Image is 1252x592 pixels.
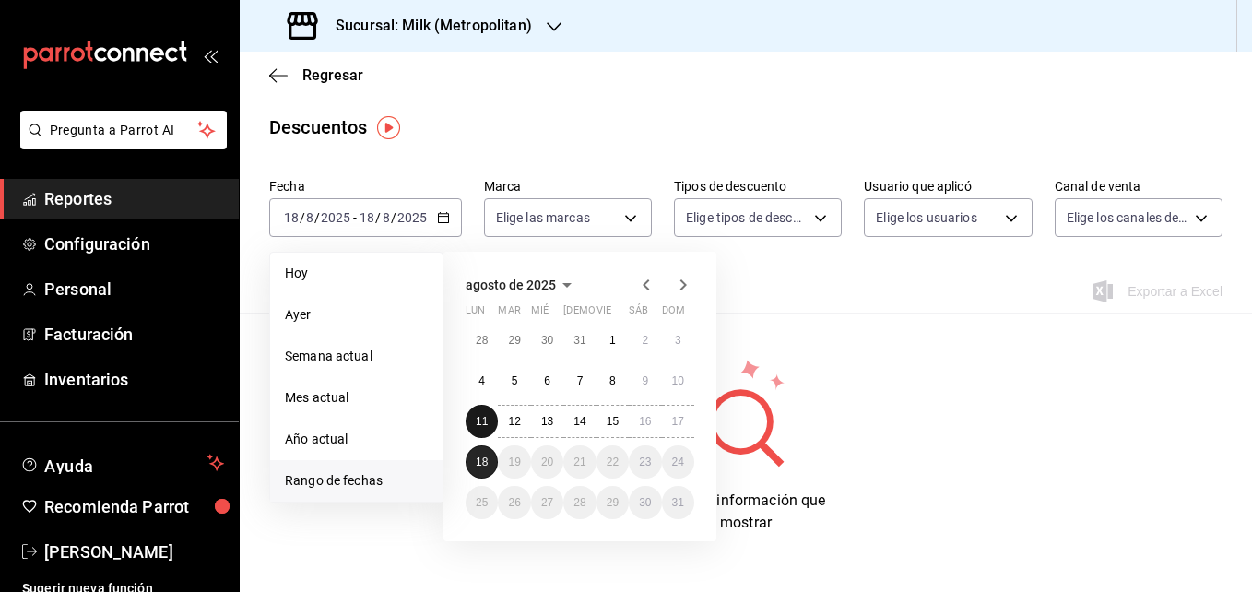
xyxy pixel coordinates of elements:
[563,364,596,397] button: 7 de agosto de 2025
[531,405,563,438] button: 13 de agosto de 2025
[672,415,684,428] abbr: 17 de agosto de 2025
[285,347,428,366] span: Semana actual
[44,231,224,256] span: Configuración
[44,452,200,474] span: Ayuda
[300,210,305,225] span: /
[283,210,300,225] input: --
[686,208,808,227] span: Elige tipos de descuento
[44,367,224,392] span: Inventarios
[577,374,584,387] abbr: 7 de agosto de 2025
[508,496,520,509] abbr: 26 de agosto de 2025
[662,405,694,438] button: 17 de agosto de 2025
[498,445,530,479] button: 19 de agosto de 2025
[508,456,520,468] abbr: 19 de agosto de 2025
[466,364,498,397] button: 4 de agosto de 2025
[44,277,224,302] span: Personal
[596,445,629,479] button: 22 de agosto de 2025
[476,456,488,468] abbr: 18 de agosto de 2025
[375,210,381,225] span: /
[662,304,685,324] abbr: domingo
[466,274,578,296] button: agosto de 2025
[864,180,1032,193] label: Usuario que aplicó
[639,456,651,468] abbr: 23 de agosto de 2025
[544,374,550,387] abbr: 6 de agosto de 2025
[541,496,553,509] abbr: 27 de agosto de 2025
[531,486,563,519] button: 27 de agosto de 2025
[476,415,488,428] abbr: 11 de agosto de 2025
[563,486,596,519] button: 28 de agosto de 2025
[320,210,351,225] input: ----
[44,186,224,211] span: Reportes
[629,304,648,324] abbr: sábado
[573,456,585,468] abbr: 21 de agosto de 2025
[642,374,648,387] abbr: 9 de agosto de 2025
[353,210,357,225] span: -
[563,324,596,357] button: 31 de julio de 2025
[573,496,585,509] abbr: 28 de agosto de 2025
[203,48,218,63] button: open_drawer_menu
[541,334,553,347] abbr: 30 de julio de 2025
[498,324,530,357] button: 29 de julio de 2025
[531,364,563,397] button: 6 de agosto de 2025
[662,364,694,397] button: 10 de agosto de 2025
[382,210,391,225] input: --
[476,496,488,509] abbr: 25 de agosto de 2025
[674,180,842,193] label: Tipos de descuento
[596,324,629,357] button: 1 de agosto de 2025
[596,486,629,519] button: 29 de agosto de 2025
[596,304,611,324] abbr: viernes
[629,405,661,438] button: 16 de agosto de 2025
[541,415,553,428] abbr: 13 de agosto de 2025
[269,66,363,84] button: Regresar
[531,324,563,357] button: 30 de julio de 2025
[13,134,227,153] a: Pregunta a Parrot AI
[596,364,629,397] button: 8 de agosto de 2025
[512,374,518,387] abbr: 5 de agosto de 2025
[629,324,661,357] button: 2 de agosto de 2025
[662,445,694,479] button: 24 de agosto de 2025
[498,486,530,519] button: 26 de agosto de 2025
[607,496,619,509] abbr: 29 de agosto de 2025
[563,445,596,479] button: 21 de agosto de 2025
[50,121,198,140] span: Pregunta a Parrot AI
[285,305,428,325] span: Ayer
[876,208,976,227] span: Elige los usuarios
[269,113,367,141] div: Descuentos
[531,445,563,479] button: 20 de agosto de 2025
[314,210,320,225] span: /
[321,15,532,37] h3: Sucursal: Milk (Metropolitan)
[596,405,629,438] button: 15 de agosto de 2025
[285,430,428,449] span: Año actual
[672,456,684,468] abbr: 24 de agosto de 2025
[607,415,619,428] abbr: 15 de agosto de 2025
[377,116,400,139] img: Tooltip marker
[285,471,428,491] span: Rango de fechas
[508,334,520,347] abbr: 29 de julio de 2025
[484,180,652,193] label: Marca
[285,388,428,408] span: Mes actual
[662,486,694,519] button: 31 de agosto de 2025
[466,324,498,357] button: 28 de julio de 2025
[573,334,585,347] abbr: 31 de julio de 2025
[672,374,684,387] abbr: 10 de agosto de 2025
[508,415,520,428] abbr: 12 de agosto de 2025
[609,334,616,347] abbr: 1 de agosto de 2025
[573,415,585,428] abbr: 14 de agosto de 2025
[1067,208,1188,227] span: Elige los canales de venta
[541,456,553,468] abbr: 20 de agosto de 2025
[44,322,224,347] span: Facturación
[285,264,428,283] span: Hoy
[629,486,661,519] button: 30 de agosto de 2025
[531,304,549,324] abbr: miércoles
[478,374,485,387] abbr: 4 de agosto de 2025
[20,111,227,149] button: Pregunta a Parrot AI
[639,415,651,428] abbr: 16 de agosto de 2025
[563,405,596,438] button: 14 de agosto de 2025
[662,324,694,357] button: 3 de agosto de 2025
[629,445,661,479] button: 23 de agosto de 2025
[391,210,396,225] span: /
[563,304,672,324] abbr: jueves
[496,208,590,227] span: Elige las marcas
[675,334,681,347] abbr: 3 de agosto de 2025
